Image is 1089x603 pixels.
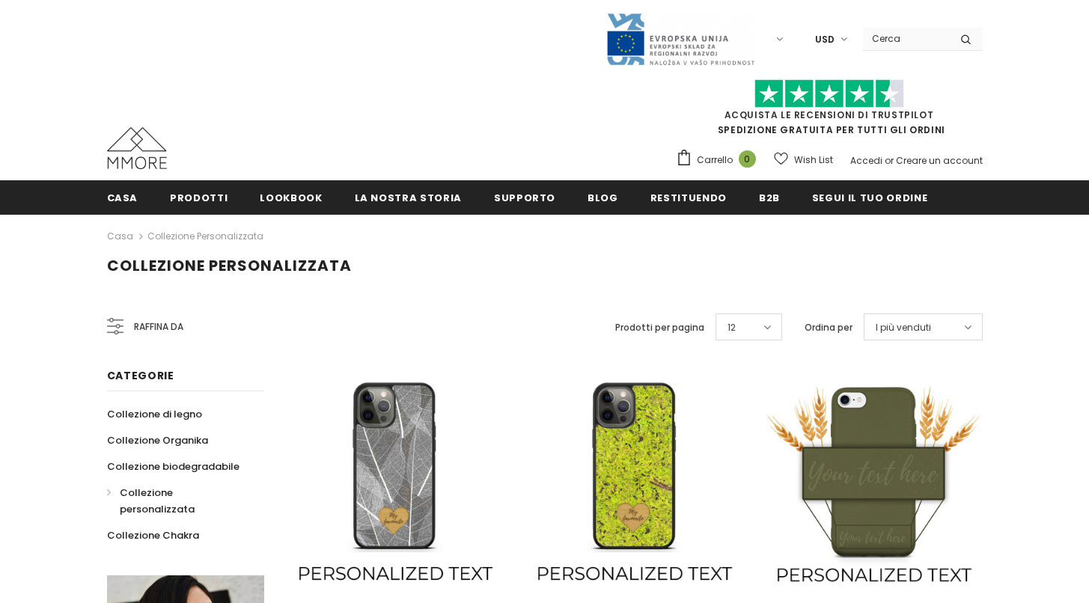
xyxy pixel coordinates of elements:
[107,433,208,447] span: Collezione Organika
[896,154,983,167] a: Creare un account
[107,127,167,169] img: Casi MMORE
[107,480,248,522] a: Collezione personalizzata
[134,319,183,335] span: Raffina da
[774,147,833,173] a: Wish List
[615,320,704,335] label: Prodotti per pagina
[355,191,462,205] span: La nostra storia
[494,180,555,214] a: supporto
[107,255,352,276] span: Collezione personalizzata
[697,153,733,168] span: Carrello
[863,28,949,49] input: Search Site
[815,32,835,47] span: USD
[107,368,174,383] span: Categorie
[805,320,852,335] label: Ordina per
[885,154,894,167] span: or
[650,191,727,205] span: Restituendo
[876,320,931,335] span: I più venduti
[676,149,763,171] a: Carrello 0
[355,180,462,214] a: La nostra storia
[147,230,263,242] a: Collezione personalizzata
[754,79,904,108] img: Fidati di Pilot Stars
[605,32,755,45] a: Javni Razpis
[650,180,727,214] a: Restituendo
[107,401,202,427] a: Collezione di legno
[107,227,133,245] a: Casa
[794,153,833,168] span: Wish List
[260,191,322,205] span: Lookbook
[676,86,983,136] span: SPEDIZIONE GRATUITA PER TUTTI GLI ORDINI
[107,453,240,480] a: Collezione biodegradabile
[725,108,934,121] a: Acquista le recensioni di TrustPilot
[107,528,199,542] span: Collezione Chakra
[759,191,780,205] span: B2B
[120,486,195,516] span: Collezione personalizzata
[107,407,202,421] span: Collezione di legno
[588,180,618,214] a: Blog
[107,427,208,453] a: Collezione Organika
[850,154,882,167] a: Accedi
[588,191,618,205] span: Blog
[812,191,927,205] span: Segui il tuo ordine
[170,180,228,214] a: Prodotti
[107,522,199,548] a: Collezione Chakra
[605,12,755,67] img: Javni Razpis
[260,180,322,214] a: Lookbook
[107,191,138,205] span: Casa
[494,191,555,205] span: supporto
[739,150,756,168] span: 0
[812,180,927,214] a: Segui il tuo ordine
[727,320,736,335] span: 12
[170,191,228,205] span: Prodotti
[107,180,138,214] a: Casa
[759,180,780,214] a: B2B
[107,459,240,474] span: Collezione biodegradabile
